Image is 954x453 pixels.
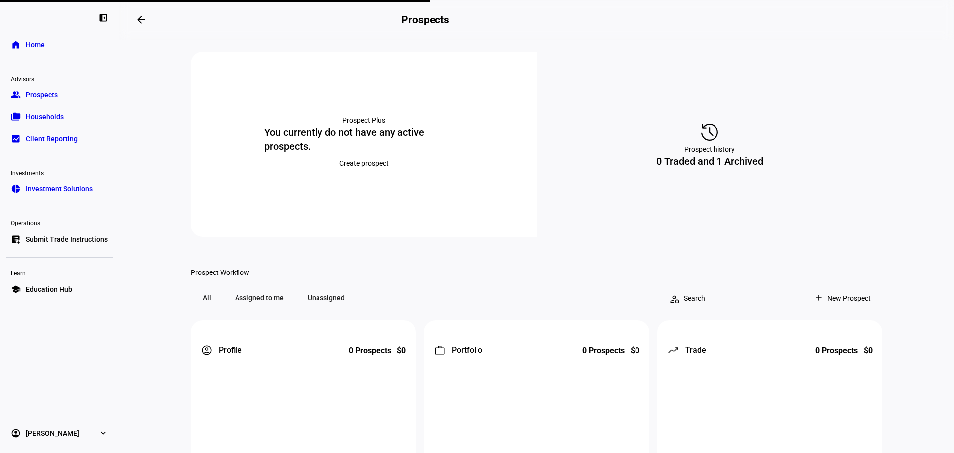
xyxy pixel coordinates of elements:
[6,71,113,85] div: Advisors
[11,234,21,244] eth-mat-symbol: list_alt_add
[26,40,45,50] span: Home
[191,288,357,308] mat-button-toggle-group: Filter prospects by advisor
[11,90,21,100] eth-mat-symbol: group
[26,428,79,438] span: [PERSON_NAME]
[582,345,625,357] div: 0 Prospects
[6,107,113,127] a: folder_copyHouseholds
[684,144,735,154] div: Prospect history
[434,344,446,356] mat-icon: work
[669,293,679,303] mat-icon: person_search
[26,134,78,144] span: Client Reporting
[26,284,72,294] span: Education Hub
[26,234,108,244] span: Submit Trade Instructions
[452,344,482,356] span: Portfolio
[6,85,113,105] a: groupProspects
[223,288,296,308] span: Assigned to me
[6,215,113,229] div: Operations
[6,266,113,279] div: Learn
[11,40,21,50] eth-mat-symbol: home
[815,345,858,357] div: 0 Prospects
[296,288,357,308] span: Unassigned
[656,154,763,168] div: 0 Traded and 1 Archived
[327,153,400,173] button: Create prospect
[201,344,213,356] mat-icon: account_circle
[6,35,113,55] a: homeHome
[864,345,873,357] div: $0
[191,269,882,276] div: Prospect Workflow
[685,344,706,356] span: Trade
[339,153,389,173] span: Create prospect
[667,344,679,356] mat-icon: moving
[26,90,58,100] span: Prospects
[349,345,391,357] div: 0 Prospects
[827,288,871,308] span: New Prospect
[397,345,406,357] div: $0
[6,165,113,179] div: Investments
[11,112,21,122] eth-mat-symbol: folder_copy
[219,344,242,356] span: Profile
[26,112,64,122] span: Households
[26,184,93,194] span: Investment Solutions
[698,120,721,144] mat-icon: history
[11,428,21,438] eth-mat-symbol: account_circle
[11,284,21,294] eth-mat-symbol: school
[401,14,449,26] h2: Prospects
[342,115,385,125] div: Prospect Plus
[6,179,113,199] a: pie_chartInvestment Solutions
[11,184,21,194] eth-mat-symbol: pie_chart
[6,129,113,149] a: bid_landscapeClient Reporting
[135,14,147,26] mat-icon: arrow_backwards
[98,13,108,23] eth-mat-symbol: left_panel_close
[683,293,764,303] input: Search
[11,134,21,144] eth-mat-symbol: bid_landscape
[264,125,463,153] div: You currently do not have any active prospects.
[98,428,108,438] eth-mat-symbol: expand_more
[806,288,882,308] button: New Prospect
[191,288,223,308] span: All
[631,345,639,357] div: $0
[814,293,824,303] mat-icon: add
